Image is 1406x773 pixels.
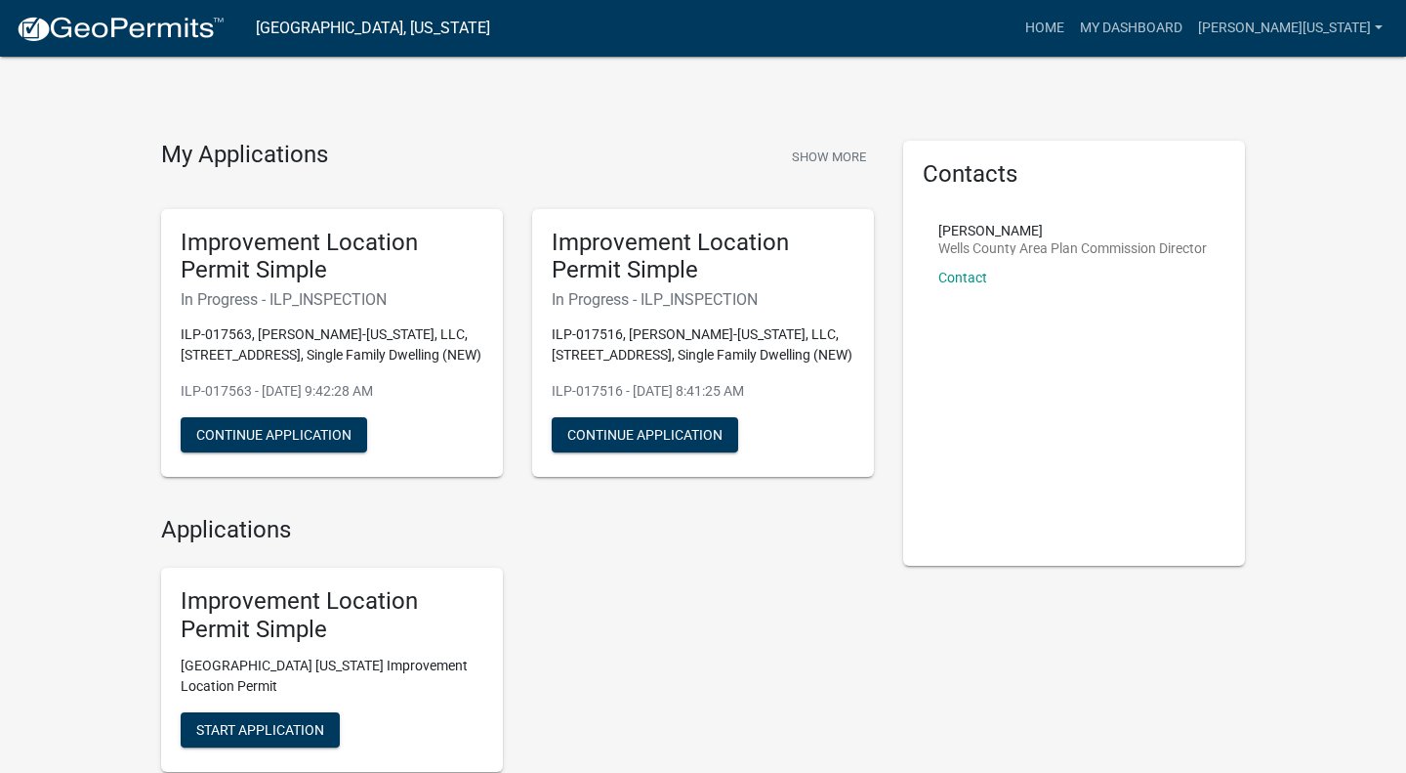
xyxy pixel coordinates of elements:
[181,656,483,697] p: [GEOGRAPHIC_DATA] [US_STATE] Improvement Location Permit
[256,12,490,45] a: [GEOGRAPHIC_DATA], [US_STATE]
[1017,10,1072,47] a: Home
[181,417,367,452] button: Continue Application
[161,141,328,170] h4: My Applications
[161,516,874,544] h4: Applications
[181,381,483,402] p: ILP-017563 - [DATE] 9:42:28 AM
[923,160,1225,189] h5: Contacts
[938,241,1207,255] p: Wells County Area Plan Commission Director
[196,721,324,737] span: Start Application
[552,381,854,402] p: ILP-017516 - [DATE] 8:41:25 AM
[1072,10,1190,47] a: My Dashboard
[552,324,854,365] p: ILP-017516, [PERSON_NAME]-[US_STATE], LLC, [STREET_ADDRESS], Single Family Dwelling (NEW)
[181,290,483,309] h6: In Progress - ILP_INSPECTION
[938,270,987,285] a: Contact
[938,224,1207,237] p: [PERSON_NAME]
[181,324,483,365] p: ILP-017563, [PERSON_NAME]-[US_STATE], LLC, [STREET_ADDRESS], Single Family Dwelling (NEW)
[552,229,854,285] h5: Improvement Location Permit Simple
[181,712,340,748] button: Start Application
[552,290,854,309] h6: In Progress - ILP_INSPECTION
[552,417,738,452] button: Continue Application
[181,587,483,644] h5: Improvement Location Permit Simple
[784,141,874,173] button: Show More
[181,229,483,285] h5: Improvement Location Permit Simple
[1190,10,1390,47] a: [PERSON_NAME][US_STATE]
